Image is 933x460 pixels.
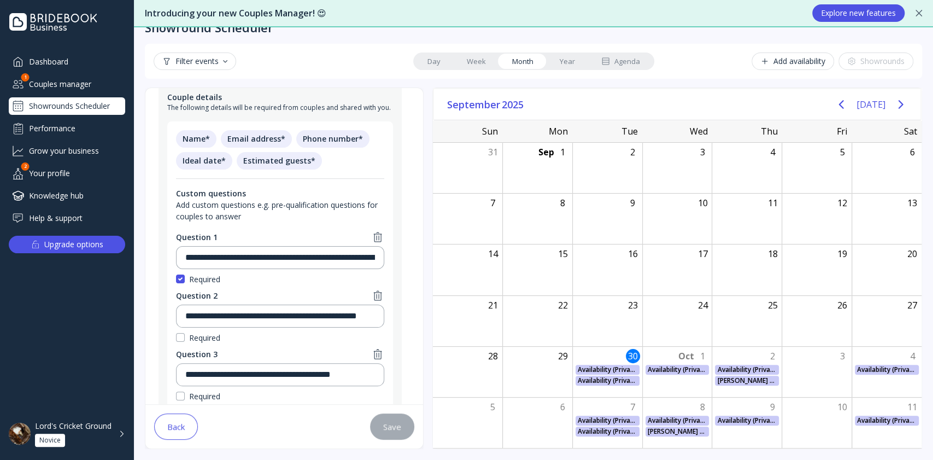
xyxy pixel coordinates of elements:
[852,120,922,142] div: Sat
[486,196,500,210] div: Sunday, September 7, 2025
[765,400,779,414] div: Thursday, October 9, 2025
[556,400,570,414] div: Monday, October 6, 2025
[454,54,499,69] a: Week
[765,298,779,312] div: Thursday, September 25, 2025
[765,196,779,210] div: Thursday, September 11, 2025
[572,427,642,436] div: Availability (Private Viewing)
[443,96,530,113] button: September2025
[486,298,500,312] div: Sunday, September 21, 2025
[572,120,642,142] div: Tue
[905,247,919,261] div: Saturday, September 20, 2025
[35,421,112,431] div: Lord's Cricket Ground
[626,349,640,363] div: Today, Tuesday, September 30, 2025
[835,247,849,261] div: Friday, September 19, 2025
[9,75,125,93] a: Couples manager1
[626,247,640,261] div: Tuesday, September 16, 2025
[9,423,31,445] img: dpr=2,fit=cover,g=face,w=48,h=48
[695,196,709,210] div: Wednesday, September 10, 2025
[821,9,896,18] div: Explore new features
[221,130,292,148] span: Email address *
[678,350,694,363] div: Oct
[642,416,712,426] div: Availability (Private Viewing)
[486,349,500,363] div: Sunday, September 28, 2025
[765,349,779,363] div: Thursday, October 2, 2025
[486,247,500,261] div: Sunday, September 14, 2025
[9,209,125,227] a: Help & support
[9,236,125,253] button: Upgrade options
[752,53,834,70] button: Add availability
[648,427,707,436] div: [PERSON_NAME] & [PERSON_NAME]
[296,130,369,148] span: Phone number *
[176,199,384,222] div: Add custom questions e.g. pre-qualification questions for couples to answer
[765,247,779,261] div: Thursday, September 18, 2025
[695,298,709,312] div: Wednesday, September 24, 2025
[812,4,905,22] button: Explore new features
[486,145,500,159] div: Sunday, August 31, 2025
[9,119,125,137] a: Performance
[44,237,103,252] div: Upgrade options
[712,120,782,142] div: Thu
[601,56,640,67] div: Agenda
[712,365,782,375] div: Availability (Private Viewing)
[154,414,198,440] button: Back
[21,162,30,171] div: 2
[905,400,919,414] div: Saturday, October 11, 2025
[9,164,125,182] div: Your profile
[572,376,642,386] div: Availability (Private Viewing)
[145,20,273,35] div: Showround Scheduler
[9,97,125,115] a: Showrounds Scheduler
[878,407,933,460] div: Chat Widget
[486,400,500,414] div: Sunday, October 5, 2025
[167,103,393,113] div: The following details will be required from couples and shared with you.
[712,416,782,426] div: Availability (Private Viewing)
[154,53,236,70] button: Filter events
[167,91,393,103] div: Couple details
[432,120,502,142] div: Sun
[847,57,905,66] div: Showrounds
[835,400,849,414] div: Friday, October 10, 2025
[835,196,849,210] div: Friday, September 12, 2025
[370,414,414,440] button: Save
[556,196,570,210] div: Monday, September 8, 2025
[499,54,547,69] a: Month
[838,53,913,70] button: Showrounds
[905,196,919,210] div: Saturday, September 13, 2025
[189,391,220,402] div: Required
[556,247,570,261] div: Monday, September 15, 2025
[830,94,852,115] button: Previous page
[642,427,712,436] div: Chiara & rory
[556,145,570,159] div: Monday, September 1, 2025
[189,332,220,343] div: Required
[176,290,218,301] div: Question 2
[572,365,642,375] div: Availability (Private Viewing)
[502,96,525,113] span: 2025
[782,120,852,142] div: Fri
[167,422,185,431] div: Back
[626,298,640,312] div: Tuesday, September 23, 2025
[856,95,885,114] button: [DATE]
[572,416,642,426] div: Availability (Private Viewing)
[414,54,454,69] a: Day
[760,57,825,66] div: Add availability
[176,130,216,148] span: Name *
[695,247,709,261] div: Wednesday, September 17, 2025
[626,196,640,210] div: Tuesday, September 9, 2025
[176,349,218,360] div: Question 3
[189,273,220,285] div: Required
[9,164,125,182] a: Your profile2
[835,145,849,159] div: Friday, September 5, 2025
[556,349,570,363] div: Monday, September 29, 2025
[626,145,640,159] div: Tuesday, September 2, 2025
[9,53,125,71] a: Dashboard
[9,187,125,205] a: Knowledge hub
[642,120,712,142] div: Wed
[626,400,640,414] div: Tuesday, October 7, 2025
[890,94,912,115] button: Next page
[9,142,125,160] div: Grow your business
[712,376,782,386] div: Anthony & Lisa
